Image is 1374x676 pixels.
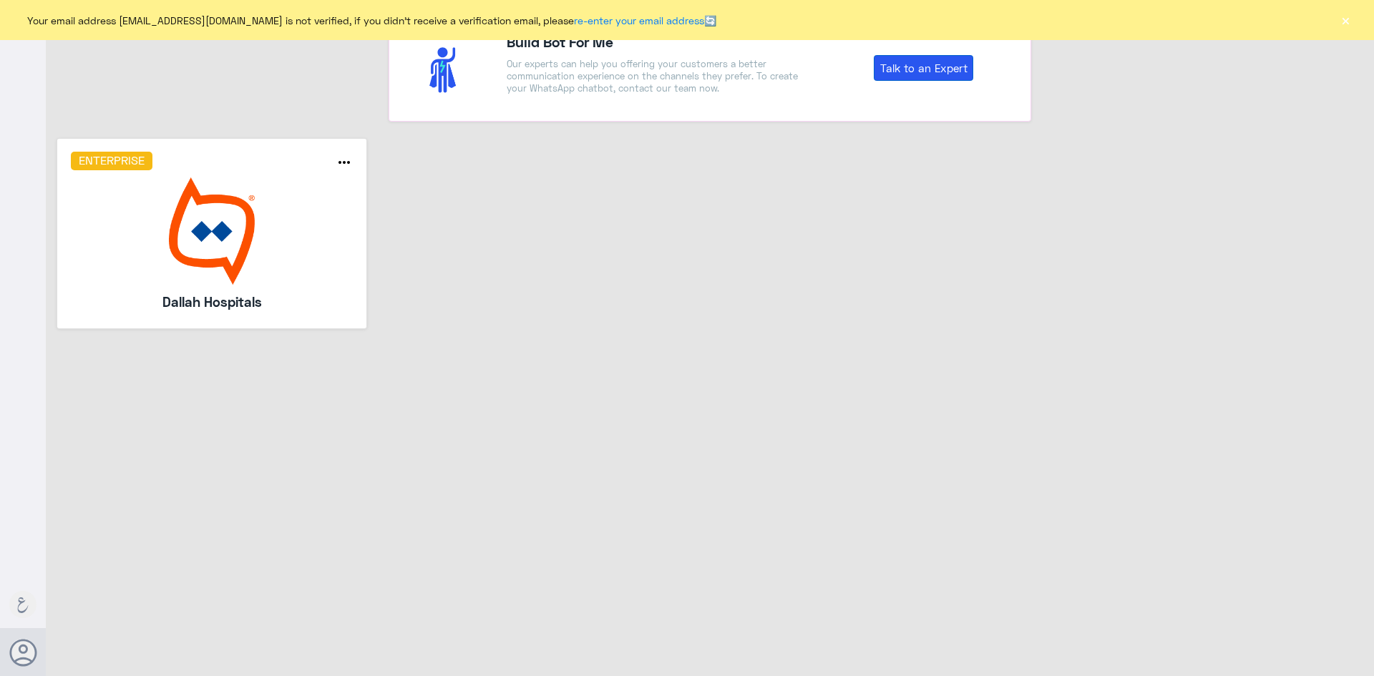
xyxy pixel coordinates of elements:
p: Our experts can help you offering your customers a better communication experience on the channel... [507,58,806,94]
a: Talk to an Expert [874,55,973,81]
button: Avatar [9,639,36,666]
h6: Enterprise [71,152,153,170]
span: Your email address [EMAIL_ADDRESS][DOMAIN_NAME] is not verified, if you didn't receive a verifica... [27,13,716,28]
img: bot image [71,177,354,285]
button: × [1338,13,1353,27]
h4: Build Bot For Me [507,31,806,52]
i: more_horiz [336,154,353,171]
button: more_horiz [336,154,353,175]
h5: Dallah Hospitals [109,292,315,312]
a: re-enter your email address [574,14,704,26]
